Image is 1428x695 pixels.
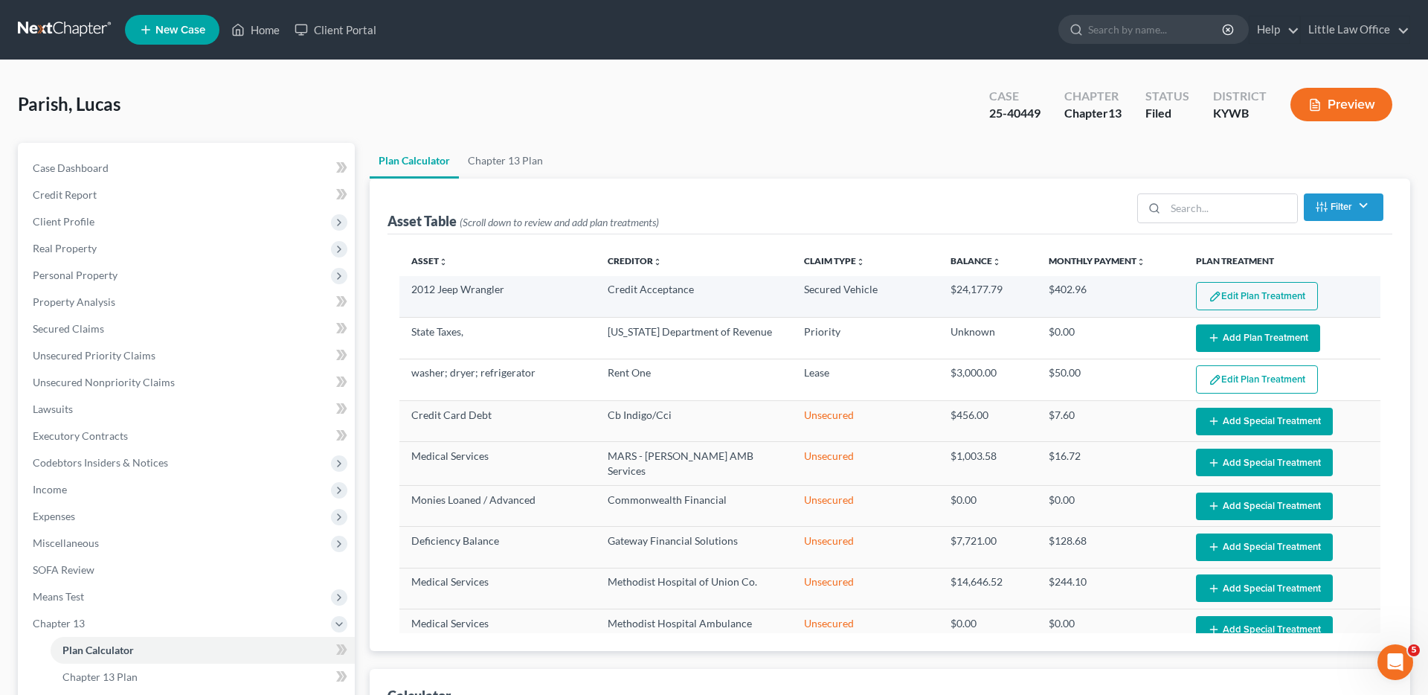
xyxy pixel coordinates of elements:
[596,318,792,359] td: [US_STATE] Department of Revenue
[1037,442,1184,485] td: $16.72
[33,269,118,281] span: Personal Property
[1184,246,1380,276] th: Plan Treatment
[51,637,355,664] a: Plan Calculator
[1408,644,1420,656] span: 5
[792,527,939,568] td: Unsecured
[1145,105,1189,122] div: Filed
[33,349,155,362] span: Unsecured Priority Claims
[459,143,552,179] a: Chapter 13 Plan
[1037,359,1184,400] td: $50.00
[1249,16,1299,43] a: Help
[224,16,287,43] a: Home
[33,295,115,308] span: Property Analysis
[411,255,448,266] a: Assetunfold_more
[596,485,792,526] td: Commonwealth Financial
[596,568,792,609] td: Methodist Hospital of Union Co.
[1213,105,1267,122] div: KYWB
[939,485,1037,526] td: $0.00
[21,289,355,316] a: Property Analysis
[1290,88,1392,121] button: Preview
[596,527,792,568] td: Gateway Financial Solutions
[792,442,939,485] td: Unsecured
[33,456,168,469] span: Codebtors Insiders & Notices
[1196,408,1333,435] button: Add Special Treatment
[33,242,97,254] span: Real Property
[792,568,939,609] td: Unsecured
[939,442,1037,485] td: $1,003.58
[596,359,792,400] td: Rent One
[21,182,355,208] a: Credit Report
[1196,574,1333,602] button: Add Special Treatment
[792,276,939,318] td: Secured Vehicle
[155,25,205,36] span: New Case
[792,401,939,442] td: Unsecured
[1037,276,1184,318] td: $402.96
[439,257,448,266] i: unfold_more
[21,369,355,396] a: Unsecured Nonpriority Claims
[939,609,1037,653] td: $0.00
[1037,401,1184,442] td: $7.60
[18,93,120,115] span: Parish, Lucas
[399,318,596,359] td: State Taxes,
[21,557,355,583] a: SOFA Review
[21,342,355,369] a: Unsecured Priority Claims
[1196,616,1333,644] button: Add Special Treatment
[33,617,85,630] span: Chapter 13
[1037,609,1184,653] td: $0.00
[399,527,596,568] td: Deficiency Balance
[399,359,596,400] td: washer; dryer; refrigerator
[1196,493,1333,520] button: Add Special Treatment
[62,644,134,656] span: Plan Calculator
[1136,257,1145,266] i: unfold_more
[1145,88,1189,105] div: Status
[939,568,1037,609] td: $14,646.52
[1037,318,1184,359] td: $0.00
[51,664,355,691] a: Chapter 13 Plan
[939,276,1037,318] td: $24,177.79
[33,590,84,603] span: Means Test
[370,143,459,179] a: Plan Calculator
[1196,324,1320,352] button: Add Plan Treatment
[1301,16,1409,43] a: Little Law Office
[33,322,104,335] span: Secured Claims
[792,609,939,653] td: Unsecured
[1037,485,1184,526] td: $0.00
[1088,16,1224,43] input: Search by name...
[939,359,1037,400] td: $3,000.00
[21,423,355,449] a: Executory Contracts
[399,442,596,485] td: Medical Services
[33,429,128,442] span: Executory Contracts
[856,257,865,266] i: unfold_more
[1209,374,1221,386] img: edit-pencil-c1479a1de80d8dea1e2430c2f745a3c6a07e9d7aa2eeffe225670001d78357a8.svg
[989,105,1041,122] div: 25-40449
[596,609,792,653] td: Methodist Hospital Ambulance Service
[792,485,939,526] td: Unsecured
[1196,449,1333,476] button: Add Special Treatment
[33,510,75,522] span: Expenses
[21,316,355,342] a: Secured Claims
[399,485,596,526] td: Monies Loaned / Advanced
[1209,290,1221,303] img: edit-pencil-c1479a1de80d8dea1e2430c2f745a3c6a07e9d7aa2eeffe225670001d78357a8.svg
[951,255,1001,266] a: Balanceunfold_more
[792,318,939,359] td: Priority
[1165,194,1297,222] input: Search...
[939,401,1037,442] td: $456.00
[287,16,384,43] a: Client Portal
[804,255,865,266] a: Claim Typeunfold_more
[939,318,1037,359] td: Unknown
[989,88,1041,105] div: Case
[1037,568,1184,609] td: $244.10
[399,609,596,653] td: Medical Services
[1196,365,1318,394] button: Edit Plan Treatment
[1196,282,1318,310] button: Edit Plan Treatment
[33,215,94,228] span: Client Profile
[596,401,792,442] td: Cb Indigo/Cci
[653,257,662,266] i: unfold_more
[1213,88,1267,105] div: District
[596,276,792,318] td: Credit Acceptance
[939,527,1037,568] td: $7,721.00
[33,563,94,576] span: SOFA Review
[460,216,659,228] span: (Scroll down to review and add plan treatments)
[21,396,355,423] a: Lawsuits
[33,161,109,174] span: Case Dashboard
